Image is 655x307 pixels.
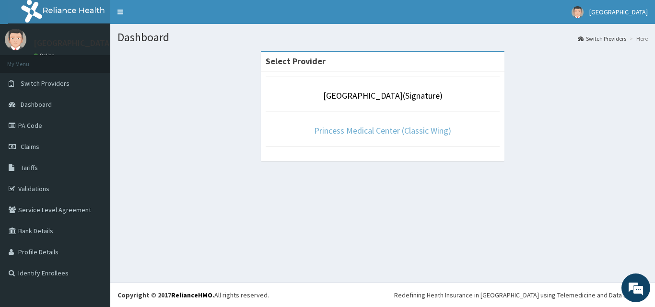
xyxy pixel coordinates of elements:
img: User Image [5,29,26,50]
a: Switch Providers [578,34,626,43]
li: Here [627,34,648,43]
a: RelianceHMO [171,291,212,299]
strong: Select Provider [266,56,326,67]
span: [GEOGRAPHIC_DATA] [589,8,648,16]
p: [GEOGRAPHIC_DATA] [34,39,113,47]
span: Tariffs [21,163,38,172]
h1: Dashboard [117,31,648,44]
div: Redefining Heath Insurance in [GEOGRAPHIC_DATA] using Telemedicine and Data Science! [394,290,648,300]
img: User Image [572,6,584,18]
span: Dashboard [21,100,52,109]
a: Online [34,52,57,59]
strong: Copyright © 2017 . [117,291,214,299]
span: Switch Providers [21,79,70,88]
a: Princess Medical Center (Classic Wing) [314,125,451,136]
a: [GEOGRAPHIC_DATA](Signature) [323,90,443,101]
footer: All rights reserved. [110,283,655,307]
span: Claims [21,142,39,151]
